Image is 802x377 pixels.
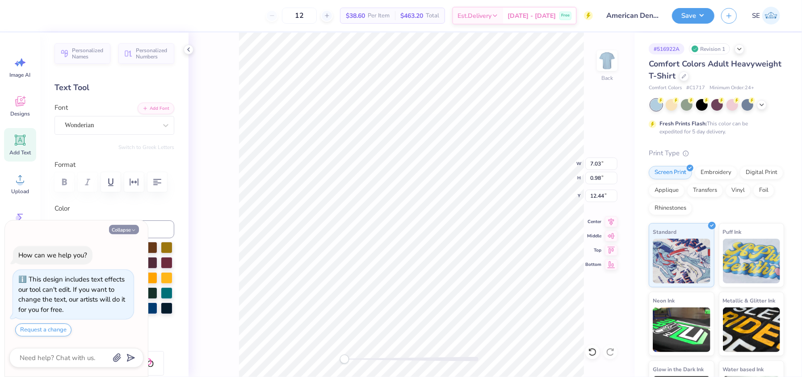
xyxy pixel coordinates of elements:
[282,8,317,24] input: – –
[598,52,616,70] img: Back
[762,7,780,25] img: Shirley Evaleen B
[723,296,776,305] span: Metallic & Glitter Ink
[653,307,710,352] img: Neon Ink
[55,203,174,214] label: Color
[72,47,105,60] span: Personalized Names
[649,166,692,179] div: Screen Print
[649,148,784,158] div: Print Type
[686,84,705,92] span: # C1717
[695,166,737,179] div: Embroidery
[726,184,751,197] div: Vinyl
[752,11,760,21] span: SE
[561,12,570,19] span: Free
[723,365,764,374] span: Water based Ink
[18,275,125,314] div: This design includes text effects our tool can't edit. If you want to change the text, our artist...
[710,84,754,92] span: Minimum Order: 24 +
[340,355,349,364] div: Accessibility label
[55,82,174,94] div: Text Tool
[136,47,169,60] span: Personalized Numbers
[585,247,601,254] span: Top
[653,365,704,374] span: Glow in the Dark Ink
[649,43,684,54] div: # 516922A
[585,218,601,225] span: Center
[15,323,71,336] button: Request a change
[740,166,783,179] div: Digital Print
[649,184,684,197] div: Applique
[11,188,29,195] span: Upload
[508,11,556,21] span: [DATE] - [DATE]
[55,103,68,113] label: Font
[689,43,730,54] div: Revision 1
[723,239,781,283] img: Puff Ink
[649,202,692,215] div: Rhinestones
[138,103,174,114] button: Add Font
[748,7,784,25] a: SE
[649,84,682,92] span: Comfort Colors
[400,11,423,21] span: $463.20
[687,184,723,197] div: Transfers
[10,71,31,79] span: Image AI
[659,120,707,127] strong: Fresh Prints Flash:
[18,251,87,260] div: How can we help you?
[426,11,439,21] span: Total
[653,239,710,283] img: Standard
[585,261,601,268] span: Bottom
[458,11,491,21] span: Est. Delivery
[723,307,781,352] img: Metallic & Glitter Ink
[600,7,665,25] input: Untitled Design
[723,227,742,236] span: Puff Ink
[118,43,174,64] button: Personalized Numbers
[118,144,174,151] button: Switch to Greek Letters
[601,74,613,82] div: Back
[55,160,174,170] label: Format
[653,296,675,305] span: Neon Ink
[653,227,676,236] span: Standard
[585,232,601,240] span: Middle
[346,11,365,21] span: $38.60
[109,225,139,234] button: Collapse
[649,58,781,81] span: Comfort Colors Adult Heavyweight T-Shirt
[9,149,31,156] span: Add Text
[672,8,714,24] button: Save
[368,11,390,21] span: Per Item
[753,184,774,197] div: Foil
[10,110,30,117] span: Designs
[659,120,769,136] div: This color can be expedited for 5 day delivery.
[55,43,110,64] button: Personalized Names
